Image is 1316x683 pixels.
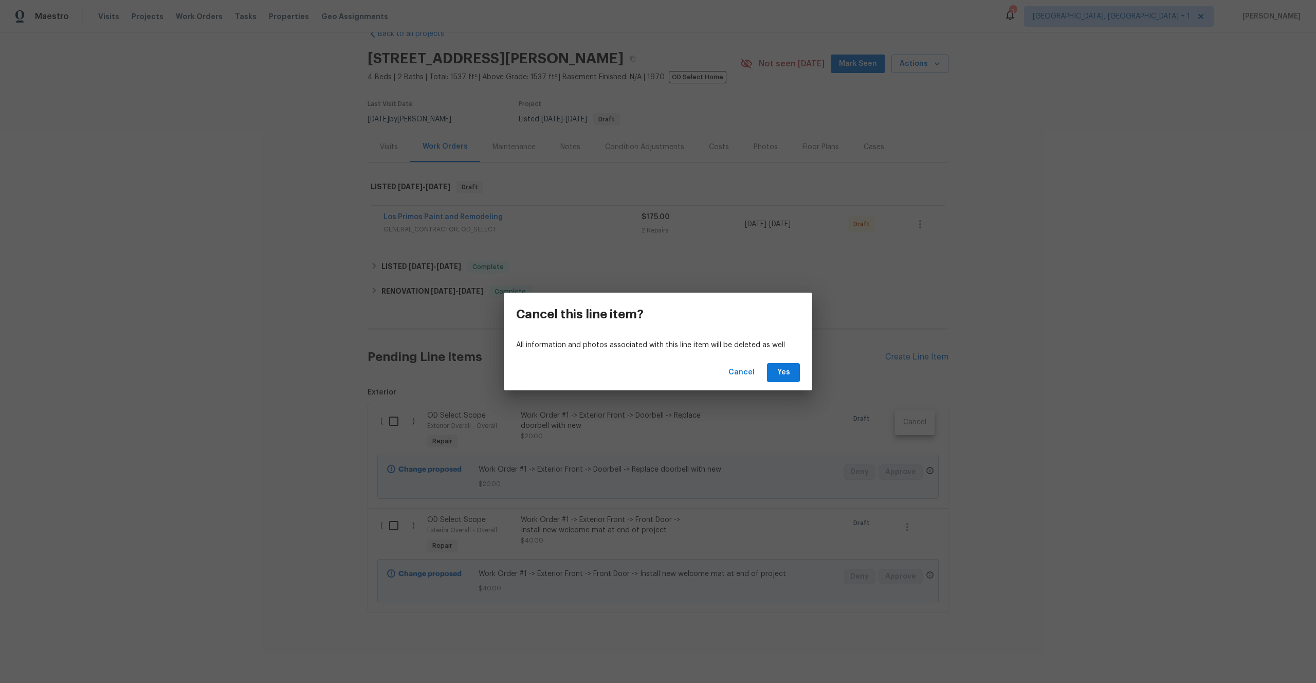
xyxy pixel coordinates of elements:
[724,363,759,382] button: Cancel
[728,366,755,379] span: Cancel
[775,366,792,379] span: Yes
[767,363,800,382] button: Yes
[516,307,644,321] h3: Cancel this line item?
[516,340,800,351] p: All information and photos associated with this line item will be deleted as well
